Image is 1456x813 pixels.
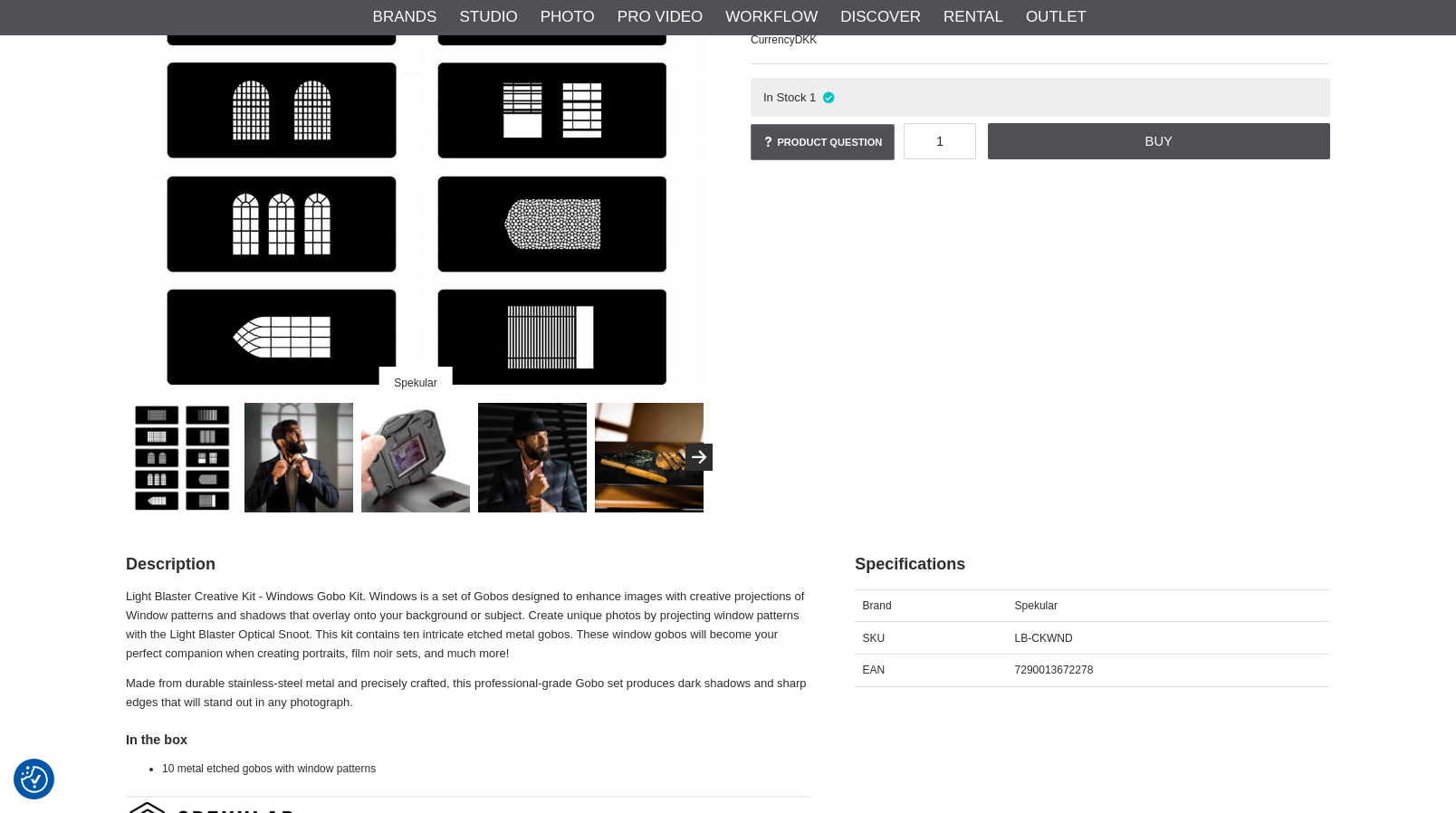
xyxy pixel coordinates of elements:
a: Rental [944,5,1003,29]
span: SKU [863,632,886,645]
span: LB-CKWND [1015,632,1073,645]
a: Workflow [725,5,818,29]
li: 10 metal etched gobos with window patterns [162,760,809,777]
a: Photo [541,5,595,29]
a: Brands [373,5,437,29]
span: 1 [809,91,816,104]
img: Spekular [478,403,588,512]
a: Buy [988,123,1330,159]
h2: Specifications [855,553,1330,576]
span: In Stock [763,91,807,104]
span: 7290013672278 [1015,664,1094,676]
img: Revisit consent button [21,766,48,793]
img: Spekular [361,403,471,512]
h2: Description [126,553,809,576]
i: In stock [820,91,836,104]
span: Currency [751,33,795,46]
span: EAN [863,664,886,676]
span: DKK [795,33,818,46]
button: Next [685,444,713,471]
a: Discover [840,5,921,29]
div: Spekular [379,367,453,398]
img: Spekular [128,403,237,512]
p: Light Blaster Creative Kit - Windows Gobo Kit. Windows is a set of Gobos designed to enhance imag... [126,588,809,663]
a: Studio [459,5,517,29]
h4: In the box [126,731,809,749]
img: Spekular [244,403,354,512]
img: Spekular [595,403,704,512]
a: Outlet [1026,5,1087,29]
p: Made from durable stainless-steel metal and precisely crafted, this professional-grade Gobo set p... [126,674,809,713]
span: Brand [863,599,892,612]
a: Pro Video [618,5,703,29]
button: Consent Preferences [21,763,48,796]
span: Spekular [1015,599,1058,612]
a: Product question [751,124,895,160]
